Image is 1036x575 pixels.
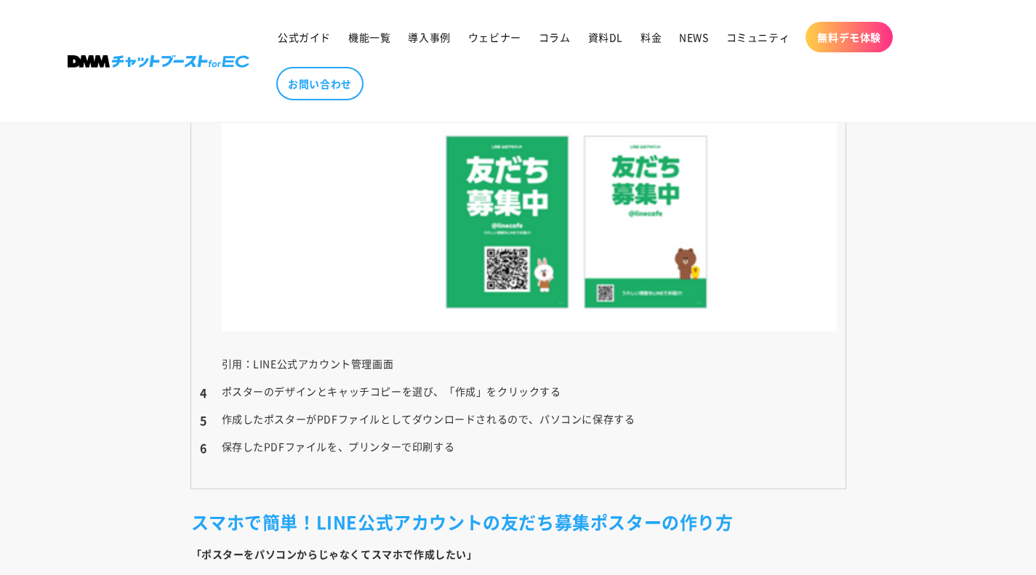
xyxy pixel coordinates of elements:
li: 保存したPDFファイルを、プリンターで印刷する [200,436,837,457]
span: ウェビナー [468,31,521,44]
span: 公式ガイド [278,31,331,44]
span: 導入事例 [408,31,450,44]
a: 導入事例 [399,22,459,52]
b: 「ポスターをパソコンからじゃなくてスマホで作成したい」 [191,547,478,561]
h2: スマホで簡単！LINE公式アカウントの友だち募集ポスターの作り方 [191,510,846,533]
a: 料金 [632,22,670,52]
span: 料金 [641,31,662,44]
li: 作成したポスターがPDFファイルとしてダウンロードされるので、パソコンに保存する [200,409,837,429]
span: 資料DL [588,31,623,44]
span: コミュニティ [726,31,790,44]
span: コラム [539,31,571,44]
span: お問い合わせ [288,77,352,90]
a: コミュニティ [718,22,799,52]
a: お問い合わせ [276,67,364,100]
a: NEWS [670,22,717,52]
a: 資料DL [579,22,632,52]
span: 機能一覧 [348,31,390,44]
a: コラム [530,22,579,52]
a: 公式ガイド [269,22,340,52]
a: 機能一覧 [340,22,399,52]
img: 株式会社DMM Boost [68,55,249,68]
span: 無料デモ体験 [817,31,881,44]
span: NEWS [679,31,708,44]
a: ウェビナー [459,22,530,52]
a: 無料デモ体験 [806,22,893,52]
li: ポスターのデザインとキャッチコピーを選び、「作成」をクリックする [200,381,837,401]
